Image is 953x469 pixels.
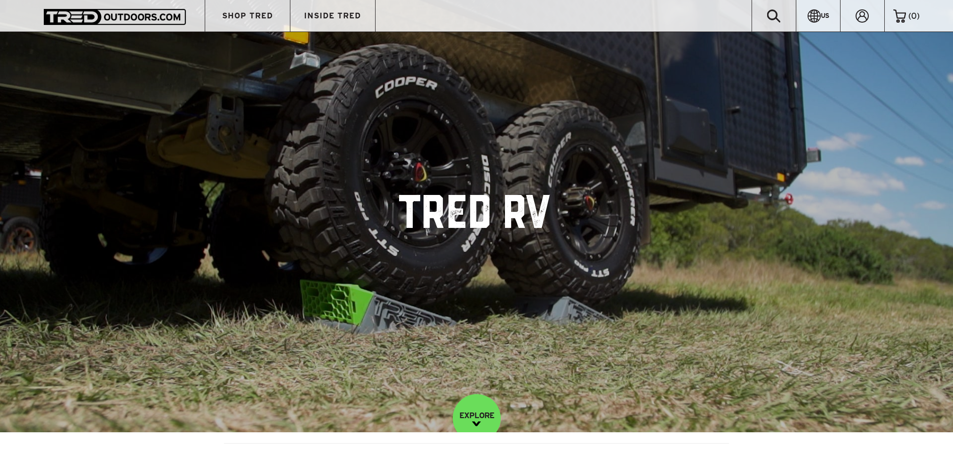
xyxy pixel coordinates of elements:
[44,9,186,24] img: TRED Outdoors America
[908,12,920,20] span: ( )
[893,9,906,23] img: cart-icon
[399,195,554,237] h1: TRED RV
[472,421,481,426] img: down-image
[304,12,361,20] span: INSIDE TRED
[911,11,917,20] span: 0
[222,12,273,20] span: SHOP TRED
[453,394,501,442] a: EXPLORE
